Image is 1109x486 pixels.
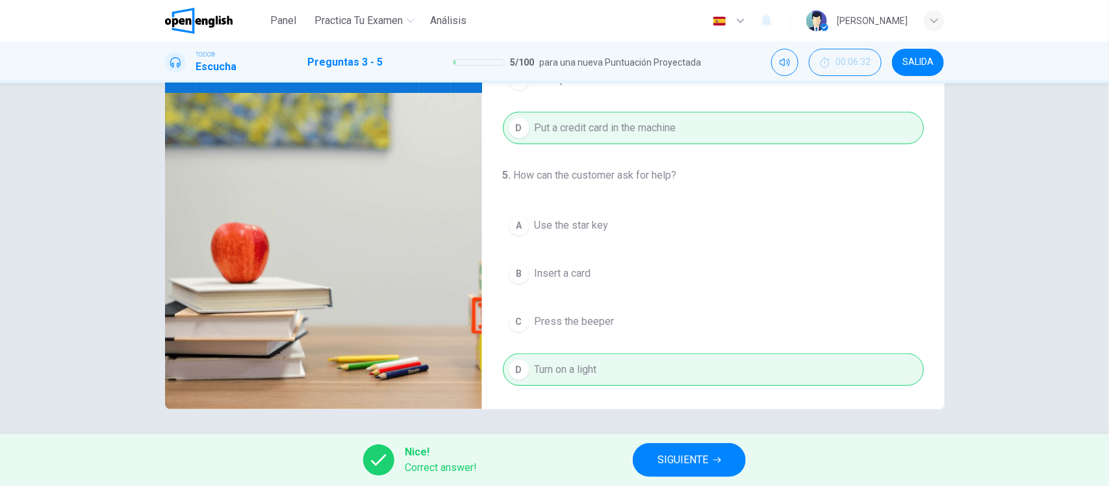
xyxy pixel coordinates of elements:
div: Ocultar [809,49,882,76]
div: Silenciar [771,49,798,76]
span: SALIDA [902,57,934,68]
span: para una nueva Puntuación Proyectada [539,55,701,70]
button: 00:06:32 [809,49,882,76]
button: Practica tu examen [309,9,420,32]
img: es [711,16,728,26]
img: Profile picture [806,10,827,31]
img: Talks [165,93,482,409]
button: Panel [262,9,304,32]
span: Panel [270,13,296,29]
h4: 5 . [503,169,514,181]
span: 00:06:32 [835,57,871,68]
div: [PERSON_NAME] [837,13,908,29]
h1: Escucha [196,59,237,75]
button: SALIDA [892,49,944,76]
h4: How can the customer ask for help? [503,168,924,183]
span: TOEIC® [196,50,216,59]
button: SIGUIENTE [633,443,746,477]
button: Análisis [425,9,472,32]
img: OpenEnglish logo [165,8,233,34]
a: OpenEnglish logo [165,8,263,34]
span: SIGUIENTE [657,451,708,469]
h1: Preguntas 3 - 5 [307,55,383,70]
span: 5 / 100 [510,55,534,70]
span: Nice! [405,444,477,460]
span: Practica tu examen [314,13,403,29]
span: Correct answer! [405,460,477,476]
span: Análisis [430,13,466,29]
